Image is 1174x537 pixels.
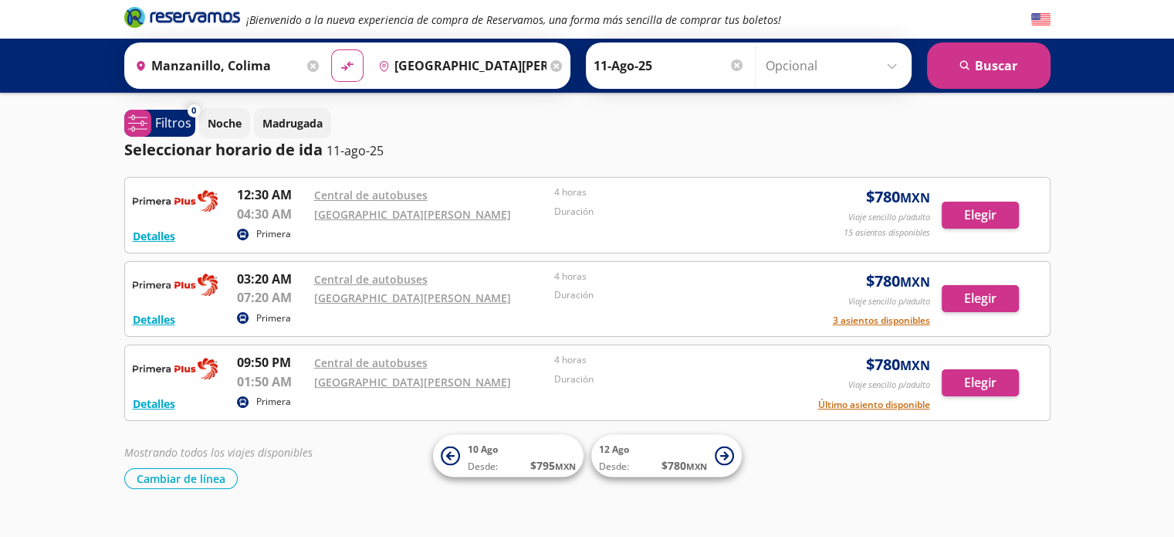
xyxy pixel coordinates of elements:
em: Mostrando todos los viajes disponibles [124,445,313,460]
button: English [1031,10,1051,29]
p: 11-ago-25 [326,141,384,160]
span: $ 780 [866,185,930,209]
span: $ 780 [866,270,930,293]
button: Detalles [133,311,175,328]
a: [GEOGRAPHIC_DATA][PERSON_NAME] [314,375,511,389]
span: $ 795 [530,457,576,474]
button: 0Filtros [124,110,195,137]
i: Brand Logo [124,5,240,29]
button: Cambiar de línea [124,468,238,489]
a: Central de autobuses [314,188,428,202]
span: Desde: [599,460,629,474]
p: 15 asientos disponibles [844,226,930,240]
input: Buscar Destino [372,46,546,85]
button: Buscar [927,42,1051,89]
span: 0 [191,104,196,117]
button: Elegir [942,369,1019,396]
p: 04:30 AM [237,205,306,223]
a: Central de autobuses [314,272,428,287]
a: Central de autobuses [314,355,428,370]
p: 4 horas [554,185,787,199]
input: Buscar Origen [129,46,303,85]
p: 4 horas [554,353,787,367]
p: 4 horas [554,270,787,284]
input: Opcional [766,46,904,85]
p: Viaje sencillo p/adulto [848,379,930,392]
button: 10 AgoDesde:$795MXN [433,435,584,478]
span: 12 Ago [599,443,629,456]
span: $ 780 [866,353,930,376]
em: ¡Bienvenido a la nueva experiencia de compra de Reservamos, una forma más sencilla de comprar tus... [246,12,781,27]
button: Detalles [133,396,175,412]
p: Primera [256,395,291,409]
button: Detalles [133,228,175,244]
a: [GEOGRAPHIC_DATA][PERSON_NAME] [314,291,511,305]
p: Madrugada [262,115,323,131]
p: 03:20 AM [237,270,306,288]
img: RESERVAMOS [133,353,218,384]
p: Viaje sencillo p/adulto [848,211,930,224]
button: 3 asientos disponibles [833,314,930,328]
small: MXN [900,189,930,206]
img: RESERVAMOS [133,270,218,301]
a: Brand Logo [124,5,240,33]
small: MXN [686,461,707,472]
small: MXN [900,274,930,291]
button: Elegir [942,202,1019,229]
img: RESERVAMOS [133,185,218,216]
input: Elegir Fecha [594,46,745,85]
p: Duración [554,205,787,219]
button: Elegir [942,285,1019,312]
p: 12:30 AM [237,185,306,204]
p: Viaje sencillo p/adulto [848,295,930,308]
p: Primera [256,311,291,325]
button: 12 AgoDesde:$780MXN [591,435,742,478]
p: Noche [208,115,242,131]
p: Duración [554,288,787,302]
button: Noche [199,108,250,138]
p: 07:20 AM [237,288,306,307]
p: 01:50 AM [237,372,306,391]
p: Filtros [155,114,191,132]
small: MXN [555,461,576,472]
span: 10 Ago [468,443,498,456]
button: Madrugada [254,108,331,138]
span: Desde: [468,460,498,474]
p: Seleccionar horario de ida [124,138,323,161]
p: 09:50 PM [237,353,306,372]
span: $ 780 [661,457,707,474]
small: MXN [900,357,930,374]
p: Duración [554,372,787,386]
p: Primera [256,227,291,241]
a: [GEOGRAPHIC_DATA][PERSON_NAME] [314,207,511,222]
button: Último asiento disponible [818,398,930,412]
